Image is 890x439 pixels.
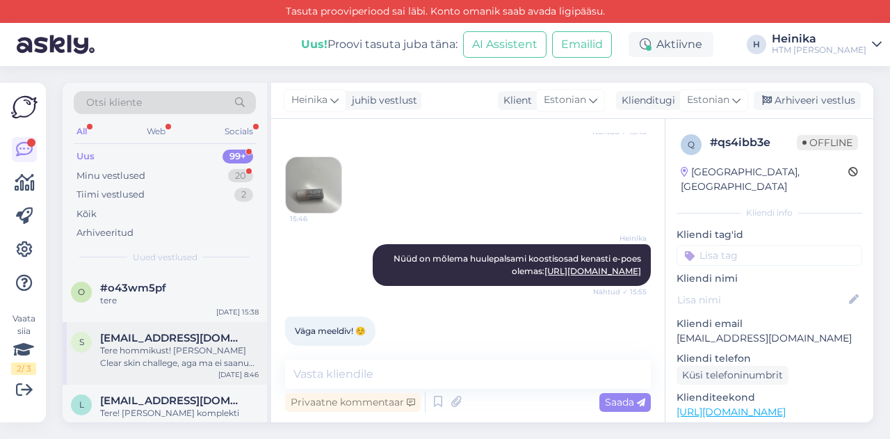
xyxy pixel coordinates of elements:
[677,207,862,219] div: Kliendi info
[11,312,36,375] div: Vaata siia
[772,33,866,45] div: Heinika
[76,169,145,183] div: Minu vestlused
[463,31,547,58] button: AI Assistent
[301,36,458,53] div: Proovi tasuta juba täna:
[74,122,90,141] div: All
[677,317,862,331] p: Kliendi email
[289,346,341,357] span: 16:04
[301,38,327,51] b: Uus!
[594,233,647,244] span: Heinika
[677,331,862,346] p: [EMAIL_ADDRESS][DOMAIN_NAME]
[710,134,797,151] div: # qs4ibb3e
[144,122,168,141] div: Web
[544,93,586,108] span: Estonian
[76,188,145,202] div: Tiimi vestlused
[76,207,97,221] div: Kõik
[754,91,861,110] div: Arhiveeri vestlus
[295,326,366,336] span: Väga meeldiv! ☺️
[290,214,342,224] span: 15:46
[677,245,862,266] input: Lisa tag
[222,150,253,163] div: 99+
[79,399,84,410] span: l
[394,253,643,276] span: Nüüd on mõlema huulepalsami koostisosad kenasti e-poes olemas:
[687,93,729,108] span: Estonian
[346,93,417,108] div: juhib vestlust
[616,93,675,108] div: Klienditugi
[552,31,612,58] button: Emailid
[100,294,259,307] div: tere
[688,139,695,150] span: q
[133,251,197,264] span: Uued vestlused
[285,393,421,412] div: Privaatne kommentaar
[78,287,85,297] span: o
[747,35,766,54] div: H
[681,165,848,194] div: [GEOGRAPHIC_DATA], [GEOGRAPHIC_DATA]
[677,228,862,242] p: Kliendi tag'id
[544,266,641,276] a: [URL][DOMAIN_NAME]
[76,226,133,240] div: Arhiveeritud
[291,93,327,108] span: Heinika
[677,390,862,405] p: Klienditeekond
[772,33,882,56] a: HeinikaHTM [PERSON_NAME]
[11,362,36,375] div: 2 / 3
[593,287,647,297] span: Nähtud ✓ 15:55
[286,157,341,213] img: Attachment
[100,407,259,432] div: Tere! [PERSON_NAME] komplekti kätte, aga minuni pole jõudnud veel tänane video, mis pidi tulema ü...
[234,188,253,202] div: 2
[677,271,862,286] p: Kliendi nimi
[677,351,862,366] p: Kliendi telefon
[76,150,95,163] div: Uus
[100,282,166,294] span: #o43wm5pf
[11,94,38,120] img: Askly Logo
[677,366,788,385] div: Küsi telefoninumbrit
[222,122,256,141] div: Socials
[86,95,142,110] span: Otsi kliente
[100,394,245,407] span: ly.kotkas@gmail.com
[677,406,786,418] a: [URL][DOMAIN_NAME]
[79,337,84,347] span: s
[216,307,259,317] div: [DATE] 15:38
[677,292,846,308] input: Lisa nimi
[498,93,532,108] div: Klient
[100,332,245,344] span: sirje.puusepp2@mail.ee
[772,45,866,56] div: HTM [PERSON_NAME]
[100,344,259,369] div: Tere hommikust! [PERSON_NAME] Clear skin challege, aga ma ei saanud eile videot meilile!
[605,396,645,408] span: Saada
[629,32,713,57] div: Aktiivne
[228,169,253,183] div: 20
[797,135,858,150] span: Offline
[218,369,259,380] div: [DATE] 8:46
